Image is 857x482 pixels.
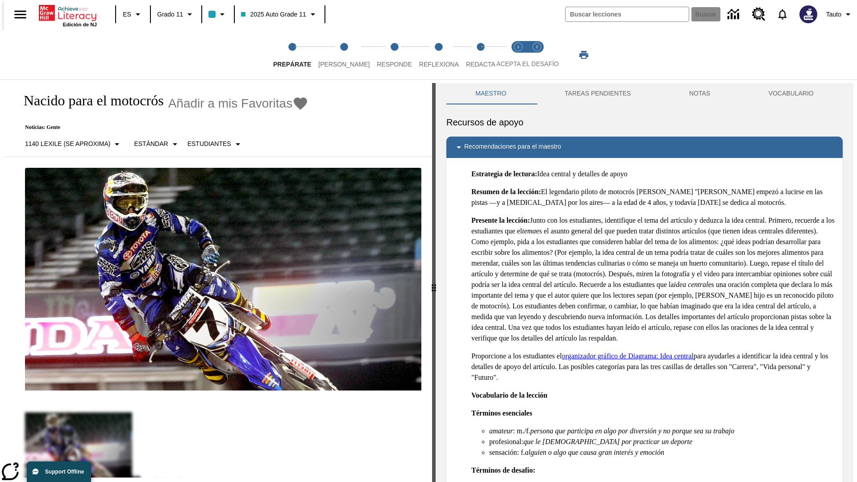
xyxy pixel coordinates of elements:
[464,142,561,153] p: Recomendaciones para el maestro
[489,427,513,435] em: amateur
[419,61,459,68] span: Reflexiona
[446,115,843,129] h6: Recursos de apoyo
[505,30,531,79] button: Acepta el desafío lee step 1 of 2
[524,30,550,79] button: Acepta el desafío contesta step 2 of 2
[134,139,168,149] p: Estándar
[489,426,836,436] li: : m./f.
[489,447,836,458] li: sensación: f.
[536,45,538,49] text: 2
[157,10,183,19] span: Grado 11
[184,136,247,152] button: Seleccionar estudiante
[154,6,199,22] button: Grado: Grado 11, Elige un grado
[4,83,432,478] div: reading
[187,139,231,149] p: Estudiantes
[39,3,97,27] div: Portada
[471,466,535,474] strong: Términos de desafío:
[489,436,836,447] li: profesional:
[466,61,495,68] span: Redacta
[14,92,164,109] h1: Nacido para el motocrós
[27,461,91,482] button: Support Offline
[446,83,843,104] div: Instructional Panel Tabs
[412,30,466,79] button: Reflexiona step 4 of 5
[205,6,231,22] button: El color de la clase es azul claro. Cambiar el color de la clase.
[45,469,84,475] span: Support Offline
[530,427,734,435] em: persona que participa en algo por diversión y no porque sea su trabajo
[241,10,306,19] span: 2025 Auto Grade 11
[130,136,183,152] button: Tipo de apoyo, Estándar
[771,3,794,26] a: Notificaciones
[273,61,311,68] span: Prepárate
[523,438,692,445] em: que le [DEMOGRAPHIC_DATA] por practicar un deporte
[459,30,503,79] button: Redacta step 5 of 5
[570,47,598,63] button: Imprimir
[826,10,841,19] span: Tauto
[471,216,530,224] strong: Presente la lección:
[471,169,836,179] p: Idea central y detalles de apoyo
[432,83,436,482] div: Pulsa la tecla de intro o la barra espaciadora y luego presiona las flechas de derecha e izquierd...
[674,281,708,288] em: idea central
[799,5,817,23] img: Avatar
[660,83,740,104] button: NOTAS
[566,7,689,21] input: Buscar campo
[25,168,421,391] img: El corredor de motocrós James Stewart vuela por los aires en su motocicleta de montaña
[266,30,318,79] button: Prepárate step 1 of 5
[436,83,853,482] div: activity
[562,352,694,360] a: organizador gráfico de Diagrama: Idea central
[119,6,147,22] button: Lenguaje: ES, Selecciona un idioma
[471,215,836,344] p: Junto con los estudiantes, identifique el tema del artículo y deduzca la idea central. Primero, r...
[739,83,843,104] button: VOCABULARIO
[318,61,370,68] span: [PERSON_NAME]
[496,60,559,67] span: ACEPTA EL DESAFÍO
[7,1,33,28] button: Abrir el menú lateral
[377,61,412,68] span: Responde
[823,6,857,22] button: Perfil/Configuración
[471,391,548,399] strong: Vocabulario de la lección
[722,2,747,27] a: Centro de información
[747,2,771,26] a: Centro de recursos, Se abrirá en una pestaña nueva.
[517,45,519,49] text: 1
[522,227,536,235] em: tema
[471,170,537,178] strong: Estrategia de lectura:
[21,136,126,152] button: Seleccione Lexile, 1140 Lexile (Se aproxima)
[370,30,419,79] button: Responde step 3 of 5
[446,83,536,104] button: Maestro
[446,137,843,158] div: Recomendaciones para el maestro
[63,22,97,27] span: Edición de NJ
[25,139,110,149] p: 1140 Lexile (Se aproxima)
[525,449,664,456] em: alguien o algo que causa gran interés y emoción
[237,6,321,22] button: Clase: 2025 Auto Grade 11, Selecciona una clase
[14,124,308,131] p: Noticias: Gente
[123,10,131,19] span: ES
[471,188,541,195] strong: Resumen de la lección:
[168,96,309,111] button: Añadir a mis Favoritas - Nacido para el motocrós
[471,409,532,417] strong: Términos esenciales
[794,3,823,26] button: Escoja un nuevo avatar
[311,30,377,79] button: Lee step 2 of 5
[168,96,293,111] span: Añadir a mis Favoritas
[471,187,836,208] p: El legendario piloto de motocrós [PERSON_NAME] "[PERSON_NAME] empezó a lucirse en las pistas —y a...
[471,351,836,383] p: Proporcione a los estudiantes el para ayudarles a identificar la idea central y los detalles de a...
[536,83,660,104] button: TAREAS PENDIENTES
